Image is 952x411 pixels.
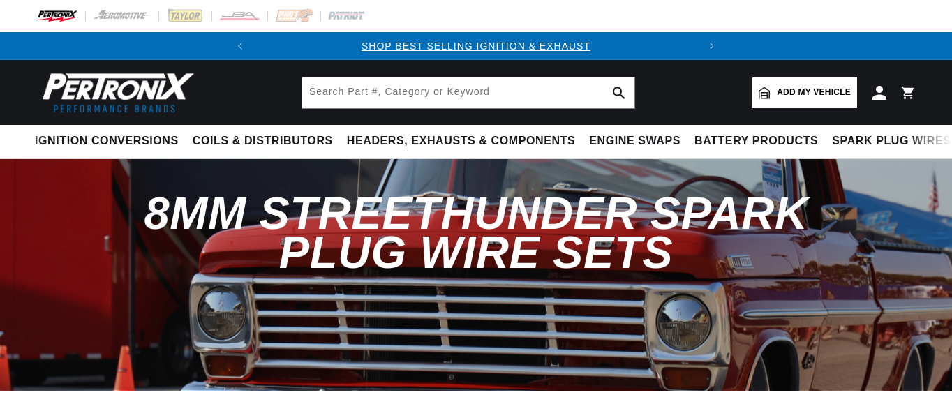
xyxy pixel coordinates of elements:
[144,188,808,277] span: 8mm StreeThunder Spark Plug Wire Sets
[589,134,680,149] span: Engine Swaps
[582,125,687,158] summary: Engine Swaps
[302,77,634,108] input: Search Part #, Category or Keyword
[226,32,254,60] button: Translation missing: en.sections.announcements.previous_announcement
[35,125,186,158] summary: Ignition Conversions
[777,86,851,99] span: Add my vehicle
[687,125,825,158] summary: Battery Products
[694,134,818,149] span: Battery Products
[347,134,575,149] span: Headers, Exhausts & Components
[193,134,333,149] span: Coils & Distributors
[254,38,698,54] div: Announcement
[832,134,951,149] span: Spark Plug Wires
[35,68,195,117] img: Pertronix
[604,77,634,108] button: search button
[186,125,340,158] summary: Coils & Distributors
[254,38,698,54] div: 1 of 2
[340,125,582,158] summary: Headers, Exhausts & Components
[698,32,726,60] button: Translation missing: en.sections.announcements.next_announcement
[752,77,857,108] a: Add my vehicle
[35,134,179,149] span: Ignition Conversions
[362,40,590,52] a: SHOP BEST SELLING IGNITION & EXHAUST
